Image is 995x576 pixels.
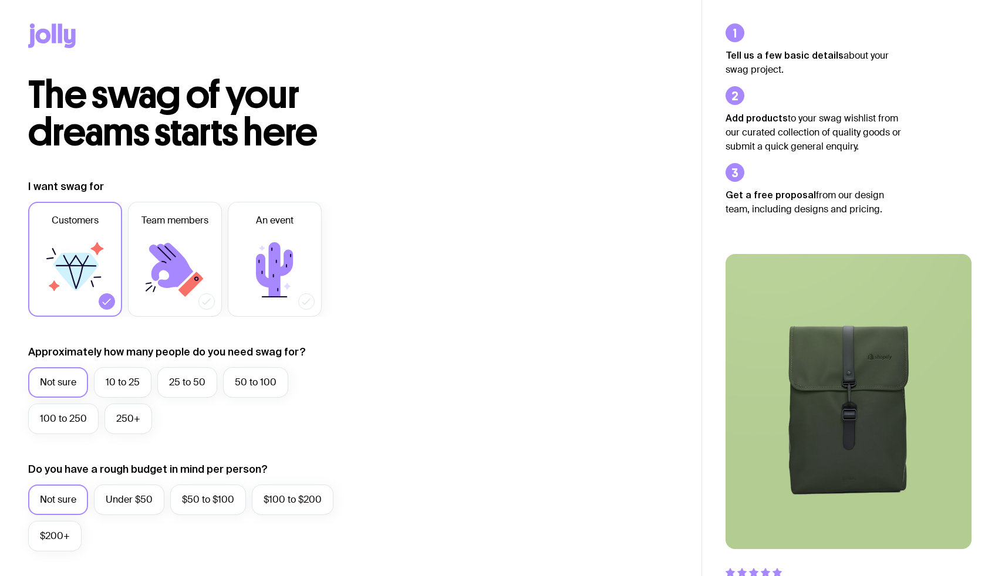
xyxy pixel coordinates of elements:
[726,50,844,60] strong: Tell us a few basic details
[94,367,151,398] label: 10 to 25
[223,367,288,398] label: 50 to 100
[256,214,294,228] span: An event
[94,484,164,515] label: Under $50
[170,484,246,515] label: $50 to $100
[141,214,208,228] span: Team members
[28,462,268,476] label: Do you have a rough budget in mind per person?
[28,367,88,398] label: Not sure
[28,521,82,551] label: $200+
[252,484,333,515] label: $100 to $200
[28,404,99,434] label: 100 to 250
[726,111,902,154] p: to your swag wishlist from our curated collection of quality goods or submit a quick general enqu...
[726,113,788,123] strong: Add products
[28,345,306,359] label: Approximately how many people do you need swag for?
[28,484,88,515] label: Not sure
[104,404,152,434] label: 250+
[726,188,902,216] p: from our design team, including designs and pricing.
[28,179,104,194] label: I want swag for
[157,367,217,398] label: 25 to 50
[28,72,318,155] span: The swag of your dreams starts here
[726,189,816,200] strong: Get a free proposal
[726,48,902,77] p: about your swag project.
[52,214,99,228] span: Customers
